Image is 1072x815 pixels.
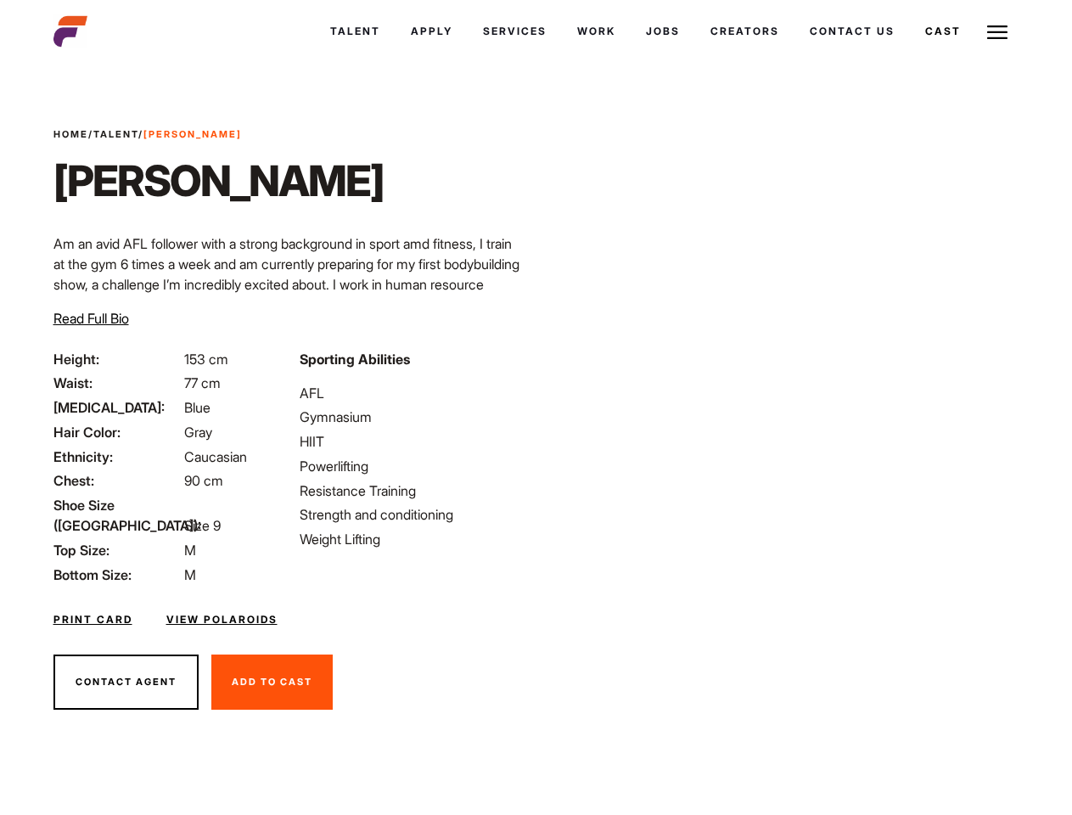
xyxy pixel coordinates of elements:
[396,8,468,54] a: Apply
[53,14,87,48] img: cropped-aefm-brand-fav-22-square.png
[300,431,525,452] li: HIIT
[53,308,129,329] button: Read Full Bio
[562,8,631,54] a: Work
[53,155,384,206] h1: [PERSON_NAME]
[53,422,181,442] span: Hair Color:
[184,448,247,465] span: Caucasian
[184,374,221,391] span: 77 cm
[184,424,212,441] span: Gray
[300,383,525,403] li: AFL
[143,128,242,140] strong: [PERSON_NAME]
[53,540,181,560] span: Top Size:
[53,655,199,711] button: Contact Agent
[53,349,181,369] span: Height:
[53,470,181,491] span: Chest:
[53,310,129,327] span: Read Full Bio
[300,529,525,549] li: Weight Lifting
[468,8,562,54] a: Services
[300,504,525,525] li: Strength and conditioning
[184,351,228,368] span: 153 cm
[53,128,88,140] a: Home
[315,8,396,54] a: Talent
[53,495,181,536] span: Shoe Size ([GEOGRAPHIC_DATA]):
[53,565,181,585] span: Bottom Size:
[184,517,221,534] span: Size 9
[794,8,910,54] a: Contact Us
[53,612,132,627] a: Print Card
[695,8,794,54] a: Creators
[232,676,312,688] span: Add To Cast
[184,566,196,583] span: M
[53,127,242,142] span: / /
[910,8,976,54] a: Cast
[184,542,196,559] span: M
[211,655,333,711] button: Add To Cast
[53,373,181,393] span: Waist:
[631,8,695,54] a: Jobs
[300,407,525,427] li: Gymnasium
[184,472,223,489] span: 90 cm
[300,481,525,501] li: Resistance Training
[300,351,410,368] strong: Sporting Abilities
[987,22,1007,42] img: Burger icon
[53,447,181,467] span: Ethnicity:
[166,612,278,627] a: View Polaroids
[184,399,210,416] span: Blue
[53,233,526,396] p: Am an avid AFL follower with a strong background in sport amd fitness, I train at the gym 6 times...
[53,397,181,418] span: [MEDICAL_DATA]:
[93,128,138,140] a: Talent
[300,456,525,476] li: Powerlifting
